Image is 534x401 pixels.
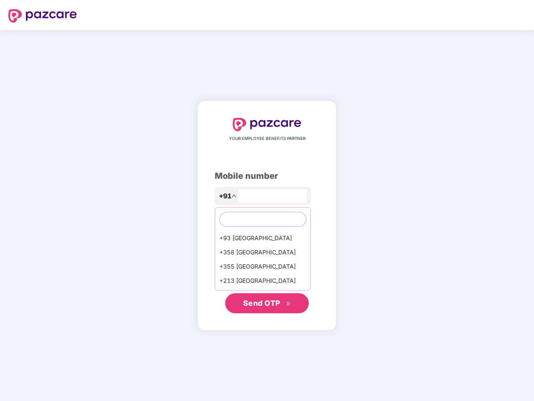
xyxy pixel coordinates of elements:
div: +358 [GEOGRAPHIC_DATA] [215,245,310,259]
div: +355 [GEOGRAPHIC_DATA] [215,259,310,274]
span: double-right [286,301,291,307]
div: +93 [GEOGRAPHIC_DATA] [215,231,310,245]
div: Mobile number [215,170,319,183]
div: +1684 AmericanSamoa [215,288,310,302]
span: Send OTP [243,299,280,307]
button: Send OTPdouble-right [225,293,309,313]
div: +213 [GEOGRAPHIC_DATA] [215,274,310,288]
span: YOUR EMPLOYEE BENEFITS PARTNER [229,135,305,142]
span: up [231,193,236,198]
img: logo [233,118,301,131]
img: logo [8,9,77,23]
span: +91 [219,191,231,201]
